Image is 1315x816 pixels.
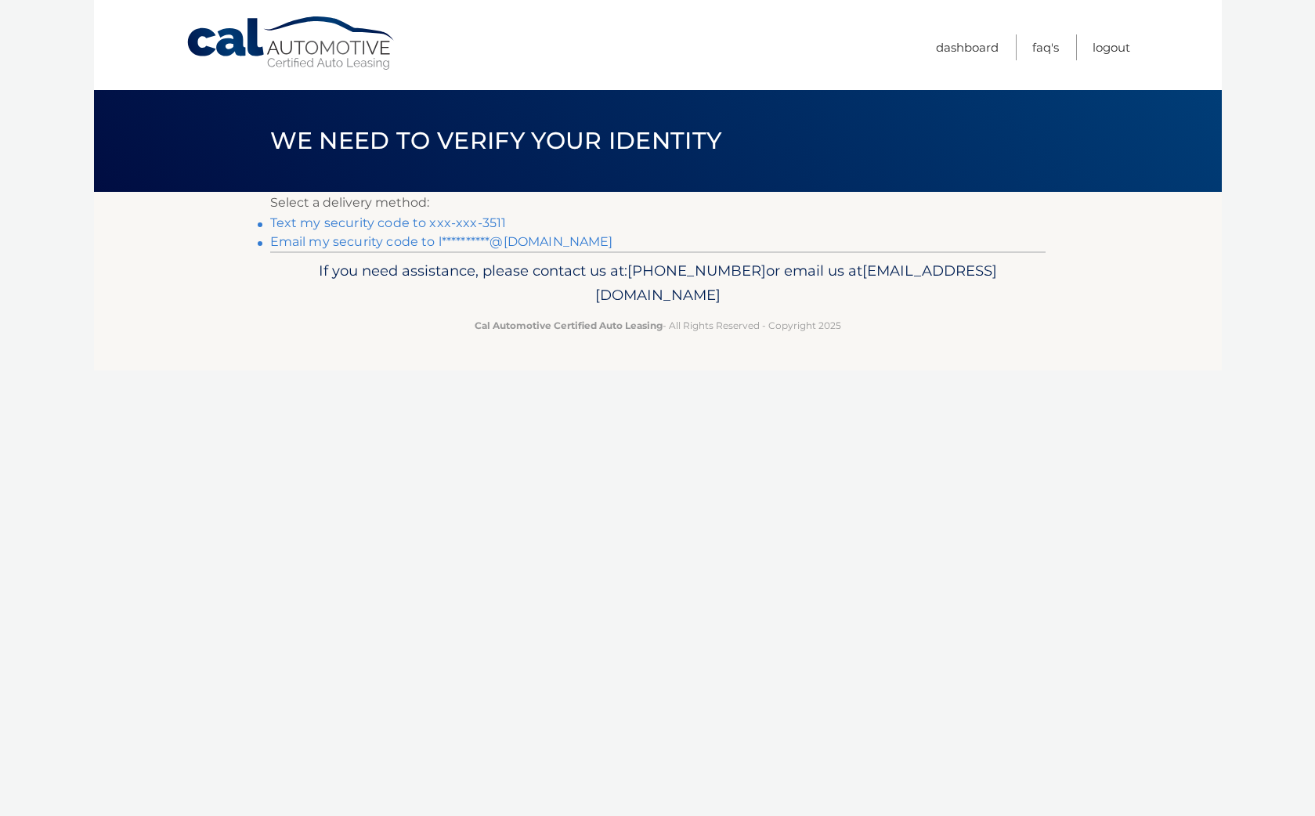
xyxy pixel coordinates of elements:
[270,234,613,249] a: Email my security code to l**********@[DOMAIN_NAME]
[936,34,999,60] a: Dashboard
[475,320,663,331] strong: Cal Automotive Certified Auto Leasing
[627,262,766,280] span: [PHONE_NUMBER]
[270,215,507,230] a: Text my security code to xxx-xxx-3511
[280,258,1035,309] p: If you need assistance, please contact us at: or email us at
[270,192,1046,214] p: Select a delivery method:
[1032,34,1059,60] a: FAQ's
[270,126,722,155] span: We need to verify your identity
[186,16,397,71] a: Cal Automotive
[1093,34,1130,60] a: Logout
[280,317,1035,334] p: - All Rights Reserved - Copyright 2025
